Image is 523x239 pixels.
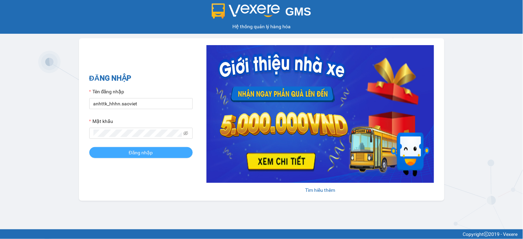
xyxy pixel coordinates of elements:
[89,117,113,125] label: Mật khẩu
[129,149,153,156] span: Đăng nhập
[89,147,193,158] button: Đăng nhập
[212,3,280,19] img: logo 2
[207,186,434,194] div: Tìm hiểu thêm
[212,10,311,16] a: GMS
[2,23,521,30] div: Hệ thống quản lý hàng hóa
[285,5,311,18] span: GMS
[89,98,193,109] input: Tên đăng nhập
[89,73,193,84] h2: ĐĂNG NHẬP
[89,88,124,95] label: Tên đăng nhập
[207,45,434,183] img: banner-0
[484,232,489,237] span: copyright
[93,129,182,137] input: Mật khẩu
[183,131,188,136] span: eye-invisible
[5,230,518,238] div: Copyright 2019 - Vexere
